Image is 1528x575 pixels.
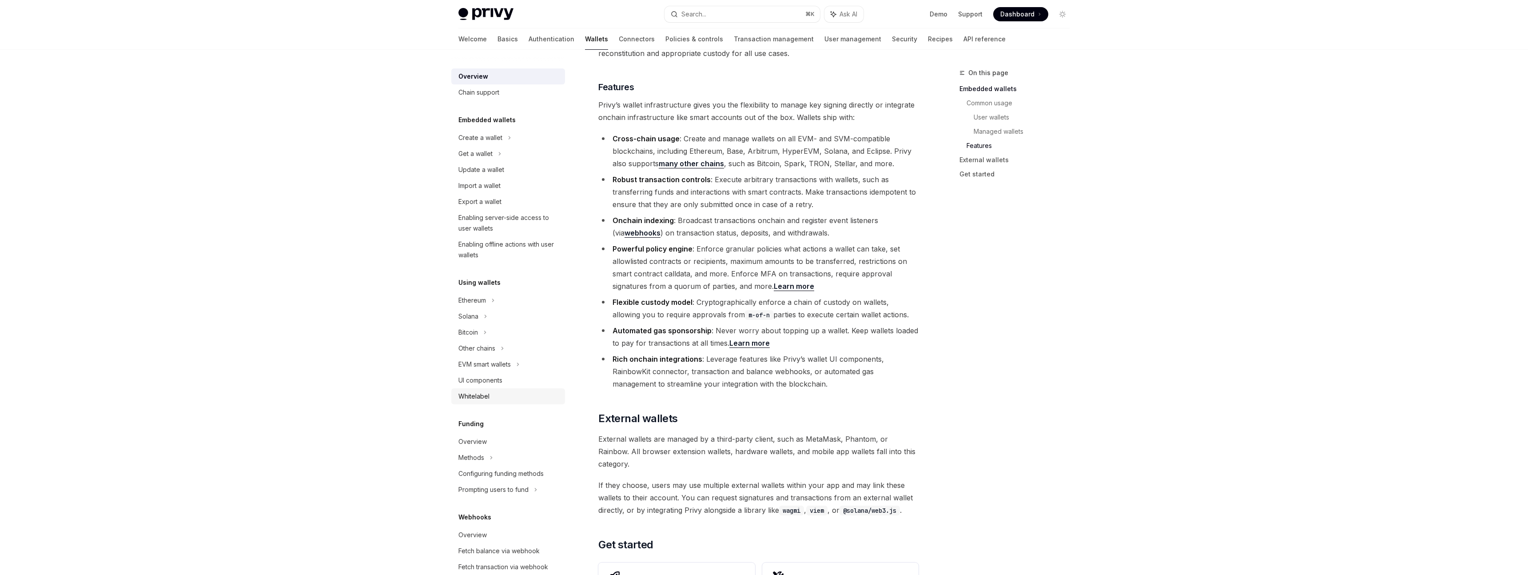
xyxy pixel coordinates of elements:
[824,28,881,50] a: User management
[598,132,919,170] li: : Create and manage wallets on all EVM- and SVM-compatible blockchains, including Ethereum, Base,...
[451,210,565,236] a: Enabling server-side access to user wallets
[458,132,502,143] div: Create a wallet
[458,359,511,370] div: EVM smart wallets
[963,28,1006,50] a: API reference
[451,162,565,178] a: Update a wallet
[625,228,661,238] a: webhooks
[598,324,919,349] li: : Never worry about topping up a wallet. Keep wallets loaded to pay for transactions at all times.
[613,134,680,143] strong: Cross-chain usage
[458,212,560,234] div: Enabling server-side access to user wallets
[458,512,491,523] h5: Webhooks
[774,282,814,291] a: Learn more
[458,28,487,50] a: Welcome
[497,28,518,50] a: Basics
[598,411,677,426] span: External wallets
[840,506,900,515] code: @solana/web3.js
[458,277,501,288] h5: Using wallets
[451,527,565,543] a: Overview
[458,375,502,386] div: UI components
[458,468,544,479] div: Configuring funding methods
[451,84,565,100] a: Chain support
[681,9,706,20] div: Search...
[458,180,501,191] div: Import a wallet
[1000,10,1035,19] span: Dashboard
[458,295,486,306] div: Ethereum
[598,296,919,321] li: : Cryptographically enforce a chain of custody on wallets, allowing you to require approvals from...
[974,110,1077,124] a: User wallets
[967,139,1077,153] a: Features
[458,71,488,82] div: Overview
[659,159,724,168] a: many other chains
[451,434,565,450] a: Overview
[458,343,495,354] div: Other chains
[613,244,692,253] strong: Powerful policy engine
[665,28,723,50] a: Policies & controls
[458,148,493,159] div: Get a wallet
[974,124,1077,139] a: Managed wallets
[458,239,560,260] div: Enabling offline actions with user wallets
[806,506,828,515] code: viem
[729,339,770,348] a: Learn more
[458,546,540,556] div: Fetch balance via webhook
[968,68,1008,78] span: On this page
[665,6,820,22] button: Search...⌘K
[451,194,565,210] a: Export a wallet
[458,562,548,572] div: Fetch transaction via webhook
[598,538,653,552] span: Get started
[613,216,674,225] strong: Onchain indexing
[451,466,565,482] a: Configuring funding methods
[451,236,565,263] a: Enabling offline actions with user wallets
[598,353,919,390] li: : Leverage features like Privy’s wallet UI components, RainbowKit connector, transaction and bala...
[458,436,487,447] div: Overview
[967,96,1077,110] a: Common usage
[993,7,1048,21] a: Dashboard
[458,8,513,20] img: light logo
[458,452,484,463] div: Methods
[892,28,917,50] a: Security
[613,298,692,307] strong: Flexible custody model
[458,196,501,207] div: Export a wallet
[458,327,478,338] div: Bitcoin
[451,388,565,404] a: Whitelabel
[598,214,919,239] li: : Broadcast transactions onchain and register event listeners (via ) on transaction status, depos...
[619,28,655,50] a: Connectors
[959,167,1077,181] a: Get started
[958,10,983,19] a: Support
[734,28,814,50] a: Transaction management
[598,81,634,93] span: Features
[458,530,487,540] div: Overview
[959,153,1077,167] a: External wallets
[928,28,953,50] a: Recipes
[451,178,565,194] a: Import a wallet
[805,11,815,18] span: ⌘ K
[458,164,504,175] div: Update a wallet
[458,391,489,402] div: Whitelabel
[613,175,711,184] strong: Robust transaction controls
[451,543,565,559] a: Fetch balance via webhook
[598,173,919,211] li: : Execute arbitrary transactions with wallets, such as transferring funds and interactions with s...
[1055,7,1070,21] button: Toggle dark mode
[585,28,608,50] a: Wallets
[598,243,919,292] li: : Enforce granular policies what actions a wallet can take, set allowlisted contracts or recipien...
[779,506,804,515] code: wagmi
[959,82,1077,96] a: Embedded wallets
[598,433,919,470] span: External wallets are managed by a third-party client, such as MetaMask, Phantom, or Rainbow. All ...
[458,419,484,429] h5: Funding
[451,559,565,575] a: Fetch transaction via webhook
[598,99,919,124] span: Privy’s wallet infrastructure gives you the flexibility to manage key signing directly or integra...
[598,479,919,516] span: If they choose, users may use multiple external wallets within your app and may link these wallet...
[930,10,947,19] a: Demo
[458,311,478,322] div: Solana
[745,310,773,320] code: m-of-n
[458,484,529,495] div: Prompting users to fund
[613,326,712,335] strong: Automated gas sponsorship
[824,6,863,22] button: Ask AI
[458,87,499,98] div: Chain support
[840,10,857,19] span: Ask AI
[451,68,565,84] a: Overview
[529,28,574,50] a: Authentication
[451,372,565,388] a: UI components
[613,355,702,363] strong: Rich onchain integrations
[458,115,516,125] h5: Embedded wallets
